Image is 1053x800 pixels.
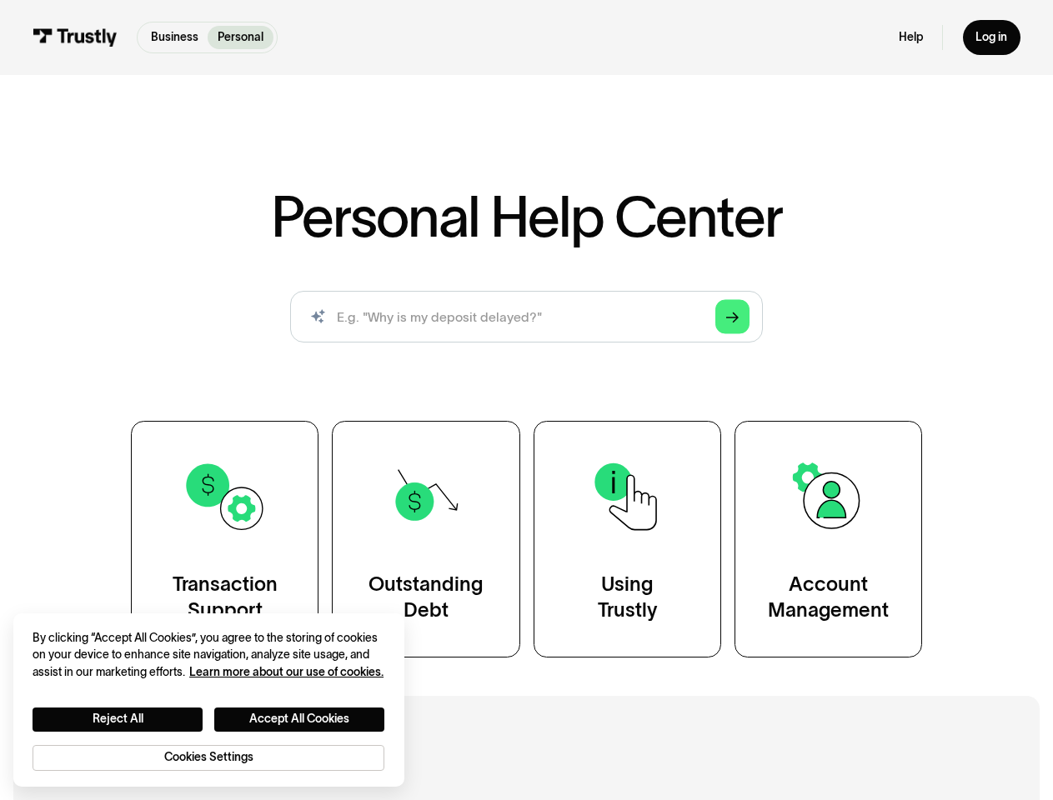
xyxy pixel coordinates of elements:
[131,421,318,657] a: TransactionSupport
[33,630,384,771] div: Privacy
[189,666,384,678] a: More information about your privacy, opens in a new tab
[290,291,763,343] input: search
[369,572,483,624] div: Outstanding Debt
[598,572,657,624] div: Using Trustly
[534,421,721,657] a: UsingTrustly
[768,572,889,624] div: Account Management
[271,188,782,245] h1: Personal Help Center
[208,26,273,49] a: Personal
[151,29,198,47] p: Business
[290,291,763,343] form: Search
[735,421,922,657] a: AccountManagement
[33,745,384,771] button: Cookies Settings
[33,707,203,732] button: Reject All
[173,572,278,624] div: Transaction Support
[218,29,263,47] p: Personal
[141,26,208,49] a: Business
[975,30,1007,45] div: Log in
[214,707,384,732] button: Accept All Cookies
[332,421,519,657] a: OutstandingDebt
[33,28,118,46] img: Trustly Logo
[33,630,384,682] div: By clicking “Accept All Cookies”, you agree to the storing of cookies on your device to enhance s...
[13,613,404,787] div: Cookie banner
[899,30,923,45] a: Help
[963,20,1020,54] a: Log in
